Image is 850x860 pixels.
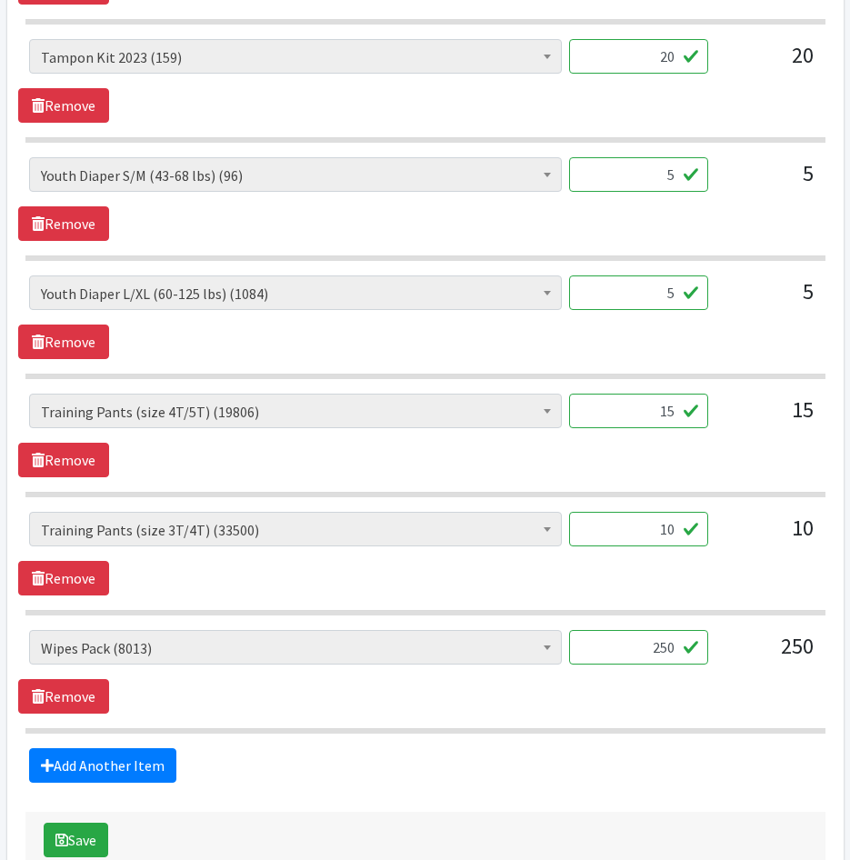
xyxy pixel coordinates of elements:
input: Quantity [569,157,708,192]
input: Quantity [569,39,708,74]
a: Remove [18,561,109,595]
div: 5 [723,275,814,325]
span: Youth Diaper S/M (43-68 lbs) (96) [41,163,550,188]
a: Remove [18,325,109,359]
div: 15 [723,394,814,443]
span: Tampon Kit 2023 (159) [41,45,550,70]
span: Tampon Kit 2023 (159) [29,39,562,74]
span: Youth Diaper S/M (43-68 lbs) (96) [29,157,562,192]
input: Quantity [569,275,708,310]
a: Remove [18,443,109,477]
a: Remove [18,88,109,123]
input: Quantity [569,394,708,428]
a: Remove [18,679,109,714]
span: Youth Diaper L/XL (60-125 lbs) (1084) [41,281,550,306]
span: Wipes Pack (8013) [29,630,562,665]
span: Training Pants (size 3T/4T) (33500) [41,517,550,543]
span: Training Pants (size 4T/5T) (19806) [41,399,550,425]
div: 10 [723,512,814,561]
span: Youth Diaper L/XL (60-125 lbs) (1084) [29,275,562,310]
a: Add Another Item [29,748,176,783]
span: Training Pants (size 4T/5T) (19806) [29,394,562,428]
input: Quantity [569,630,708,665]
span: Training Pants (size 3T/4T) (33500) [29,512,562,546]
a: Remove [18,206,109,241]
div: 20 [723,39,814,88]
div: 250 [723,630,814,679]
div: 5 [723,157,814,206]
button: Save [44,823,108,857]
span: Wipes Pack (8013) [41,635,550,661]
input: Quantity [569,512,708,546]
